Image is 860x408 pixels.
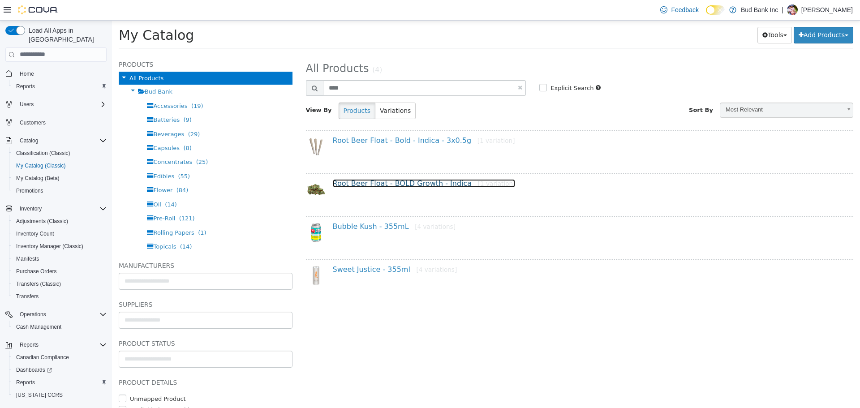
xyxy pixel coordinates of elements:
span: Customers [20,119,46,126]
button: Canadian Compliance [9,351,110,364]
a: Reports [13,377,39,388]
button: Customers [2,116,110,129]
button: Adjustments (Classic) [9,215,110,228]
button: My Catalog (Classic) [9,159,110,172]
button: Transfers (Classic) [9,278,110,290]
span: (29) [76,110,88,117]
a: Canadian Compliance [13,352,73,363]
button: Products [227,82,263,99]
span: Most Relevant [608,82,729,96]
button: Inventory [16,203,45,214]
p: | [782,4,783,15]
a: Adjustments (Classic) [13,216,72,227]
span: Promotions [13,185,107,196]
button: Promotions [9,185,110,197]
span: Purchase Orders [16,268,57,275]
span: My Catalog (Beta) [16,175,60,182]
img: 150 [194,116,214,136]
span: Pre-Roll [41,194,63,201]
button: Transfers [9,290,110,303]
a: Manifests [13,253,43,264]
span: Canadian Compliance [13,352,107,363]
a: Most Relevant [608,82,741,97]
button: Cash Management [9,321,110,333]
a: Promotions [13,185,47,196]
span: (19) [79,82,91,89]
span: Transfers (Classic) [16,280,61,288]
span: Adjustments (Classic) [16,218,68,225]
label: Explicit Search [436,63,482,72]
a: Sweet Justice - 355ml[4 variations] [221,245,345,253]
a: Bubble Kush - 355mL[4 variations] [221,202,344,210]
a: Inventory Count [13,228,58,239]
span: Transfers [16,293,39,300]
a: Home [16,69,38,79]
button: Manifests [9,253,110,265]
span: Promotions [16,187,43,194]
button: Home [2,67,110,80]
span: Reports [13,81,107,92]
button: Classification (Classic) [9,147,110,159]
span: Load All Apps in [GEOGRAPHIC_DATA] [25,26,107,44]
span: (121) [67,194,83,201]
small: [4 variations] [304,245,345,253]
button: Inventory Count [9,228,110,240]
a: Customers [16,117,49,128]
a: Root Beer Float - Bold - Indica - 3x0.5g[1 variation] [221,116,403,124]
span: (14) [68,223,80,229]
input: Dark Mode [706,5,725,15]
a: Transfers (Classic) [13,279,64,289]
img: 150 [194,202,214,222]
h5: Product Status [7,318,181,328]
span: Manifests [13,253,107,264]
button: Reports [2,339,110,351]
span: (84) [64,166,77,173]
img: 150 [194,245,214,265]
span: Canadian Compliance [16,354,69,361]
span: Adjustments (Classic) [13,216,107,227]
span: (55) [66,152,78,159]
small: [4 variations] [303,202,344,210]
button: Users [2,98,110,111]
span: Inventory Count [13,228,107,239]
span: Sort By [577,86,601,93]
h5: Manufacturers [7,240,181,250]
span: Transfers [13,291,107,302]
a: My Catalog (Classic) [13,160,69,171]
div: Darren Lopes [787,4,798,15]
a: Reports [13,81,39,92]
button: Reports [9,80,110,93]
span: Reports [16,339,107,350]
span: View By [194,86,220,93]
h5: Products [7,39,181,49]
span: Purchase Orders [13,266,107,277]
span: Oil [41,180,49,187]
span: Home [20,70,34,77]
span: My Catalog [7,7,82,22]
span: All Products [194,42,257,54]
span: Reports [13,377,107,388]
span: All Products [17,54,52,61]
label: Available by Dropship [16,385,81,394]
a: Dashboards [9,364,110,376]
span: Users [16,99,107,110]
span: Accessories [41,82,75,89]
span: Bud Bank [33,68,60,74]
small: (4) [260,45,270,53]
button: Tools [645,6,680,23]
button: Reports [16,339,42,350]
span: Inventory [20,205,42,212]
span: Cash Management [13,322,107,332]
span: Feedback [671,5,698,14]
button: Variations [263,82,304,99]
span: Topicals [41,223,64,229]
span: Beverages [41,110,72,117]
span: Transfers (Classic) [13,279,107,289]
span: Reports [16,83,35,90]
span: Batteries [41,96,68,103]
label: Unmapped Product [16,374,74,383]
button: Users [16,99,37,110]
a: Feedback [657,1,702,19]
span: Classification (Classic) [13,148,107,159]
